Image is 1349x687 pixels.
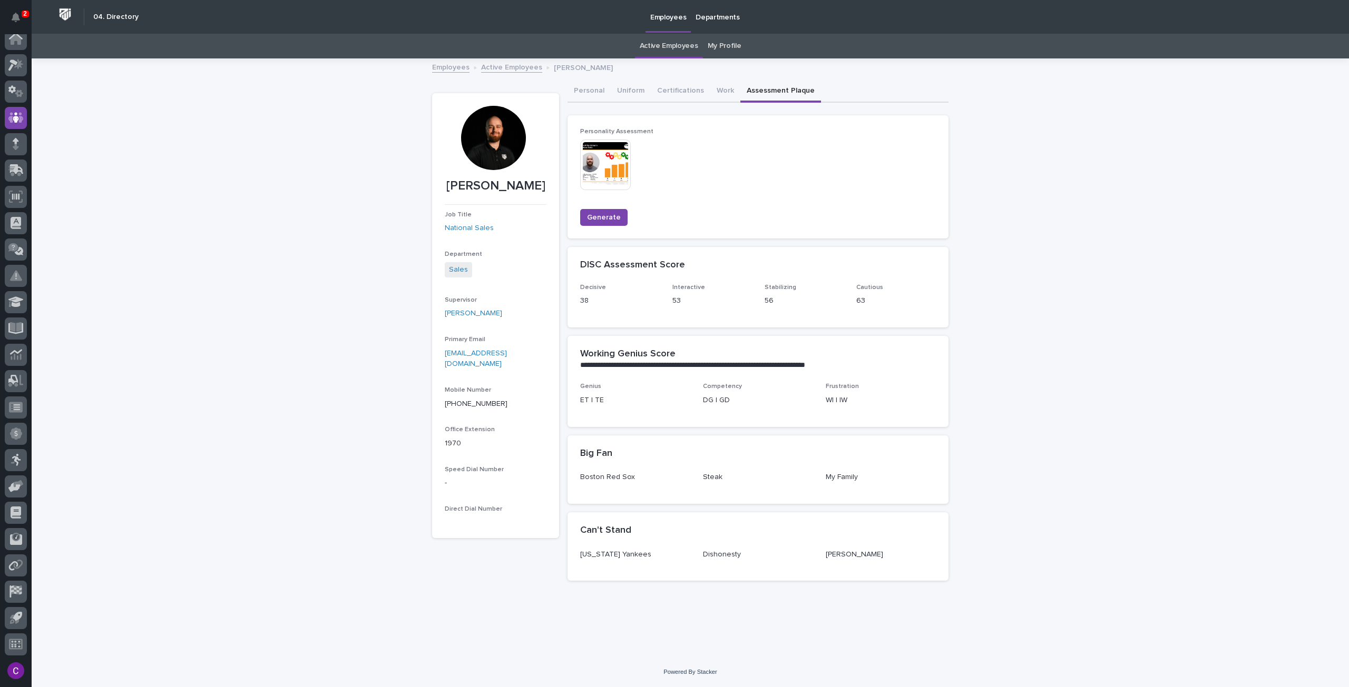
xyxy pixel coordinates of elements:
[445,426,495,433] span: Office Extension
[663,669,717,675] a: Powered By Stacker
[5,6,27,28] button: Notifications
[445,308,502,319] a: [PERSON_NAME]
[580,128,653,135] span: Personality Assessment
[445,387,491,393] span: Mobile Number
[765,284,796,291] span: Stabilizing
[826,549,936,560] p: [PERSON_NAME]
[445,223,494,234] a: National Sales
[672,295,752,306] p: 53
[703,383,742,390] span: Competency
[765,295,844,306] p: 56
[580,383,601,390] span: Genius
[580,295,660,306] p: 38
[445,297,477,303] span: Supervisor
[611,81,651,103] button: Uniform
[856,284,883,291] span: Cautious
[568,81,611,103] button: Personal
[580,284,606,291] span: Decisive
[580,472,690,483] p: Boston Red Sox
[445,212,472,218] span: Job Title
[580,349,676,360] h2: Working Genius Score
[651,81,710,103] button: Certifications
[554,61,613,73] p: [PERSON_NAME]
[710,81,740,103] button: Work
[580,525,631,536] h2: Can't Stand
[445,178,546,194] p: [PERSON_NAME]
[93,13,139,22] h2: 04. Directory
[703,549,813,560] p: Dishonesty
[445,506,502,512] span: Direct Dial Number
[445,336,485,343] span: Primary Email
[826,395,936,406] p: WI | IW
[449,264,468,275] a: Sales
[5,660,27,682] button: users-avatar
[703,472,813,483] p: Steak
[640,34,698,58] a: Active Employees
[55,5,75,24] img: Workspace Logo
[13,13,27,29] div: Notifications2
[672,284,705,291] span: Interactive
[740,81,821,103] button: Assessment Plaque
[580,549,690,560] p: [US_STATE] Yankees
[826,472,936,483] p: My Family
[481,61,542,73] a: Active Employees
[826,383,859,390] span: Frustration
[445,438,546,449] p: 1970
[445,477,546,489] p: -
[445,350,507,368] a: [EMAIL_ADDRESS][DOMAIN_NAME]
[708,34,741,58] a: My Profile
[580,448,612,460] h2: Big Fan
[23,10,27,17] p: 2
[587,212,621,223] span: Generate
[432,61,470,73] a: Employees
[445,466,504,473] span: Speed Dial Number
[856,295,936,306] p: 63
[580,395,690,406] p: ET | TE
[580,260,685,271] h2: DISC Assessment Score
[445,251,482,257] span: Department
[703,395,813,406] p: DG | GD
[580,209,628,226] button: Generate
[445,400,507,407] a: [PHONE_NUMBER]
